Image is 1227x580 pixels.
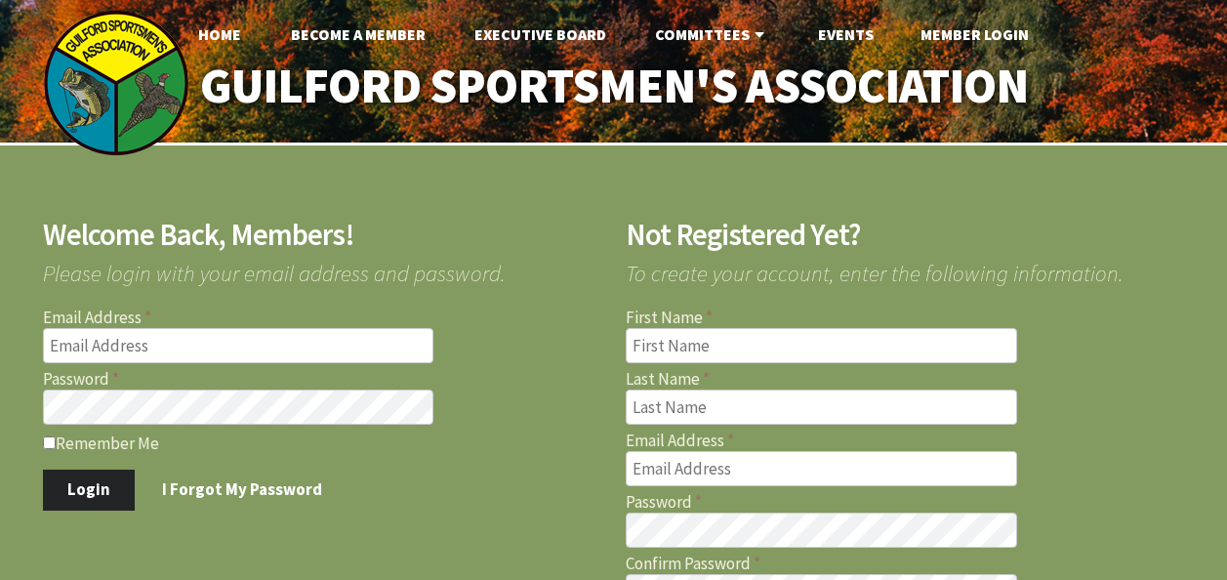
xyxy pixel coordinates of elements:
input: Email Address [626,451,1017,486]
label: Password [626,494,1185,511]
span: Please login with your email address and password. [43,250,602,284]
img: logo_sm.png [43,10,189,156]
a: Events [802,15,889,54]
label: Confirm Password [626,556,1185,572]
a: Guilford Sportsmen's Association [158,45,1069,128]
label: Password [43,371,602,388]
label: Email Address [626,433,1185,449]
h2: Welcome Back, Members! [43,220,602,250]
button: Login [43,470,136,511]
a: I Forgot My Password [138,470,348,511]
span: To create your account, enter the following information. [626,250,1185,284]
a: Member Login [905,15,1044,54]
a: Executive Board [459,15,622,54]
input: First Name [626,328,1017,363]
a: Home [183,15,257,54]
input: Email Address [43,328,434,363]
label: Email Address [43,310,602,326]
a: Committees [639,15,785,54]
input: Last Name [626,390,1017,425]
a: Become A Member [275,15,441,54]
h2: Not Registered Yet? [626,220,1185,250]
label: First Name [626,310,1185,326]
label: Last Name [626,371,1185,388]
label: Remember Me [43,433,602,452]
input: Remember Me [43,436,56,449]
